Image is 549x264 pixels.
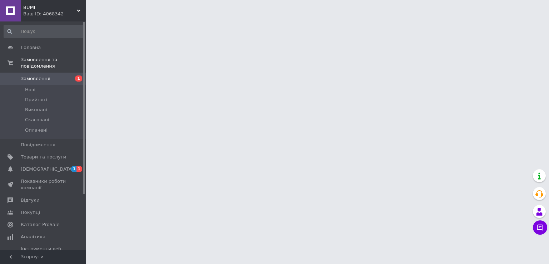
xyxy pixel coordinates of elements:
button: Чат з покупцем [533,220,547,235]
span: 1 [75,75,82,82]
div: Ваш ID: 4068342 [23,11,86,17]
span: Головна [21,44,41,51]
span: Виконані [25,107,47,113]
span: Оплачені [25,127,48,133]
span: 1 [76,166,82,172]
span: Нові [25,87,35,93]
span: Замовлення та повідомлення [21,57,86,69]
span: Повідомлення [21,142,55,148]
span: BUMI [23,4,77,11]
input: Пошук [4,25,84,38]
span: 1 [71,166,77,172]
span: Аналітика [21,234,45,240]
span: Прийняті [25,97,47,103]
span: Замовлення [21,75,50,82]
span: Скасовані [25,117,49,123]
span: [DEMOGRAPHIC_DATA] [21,166,74,172]
span: Відгуки [21,197,39,204]
span: Товари та послуги [21,154,66,160]
span: Каталог ProSale [21,221,59,228]
span: Інструменти веб-майстра та SEO [21,246,66,259]
span: Покупці [21,209,40,216]
span: Показники роботи компанії [21,178,66,191]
